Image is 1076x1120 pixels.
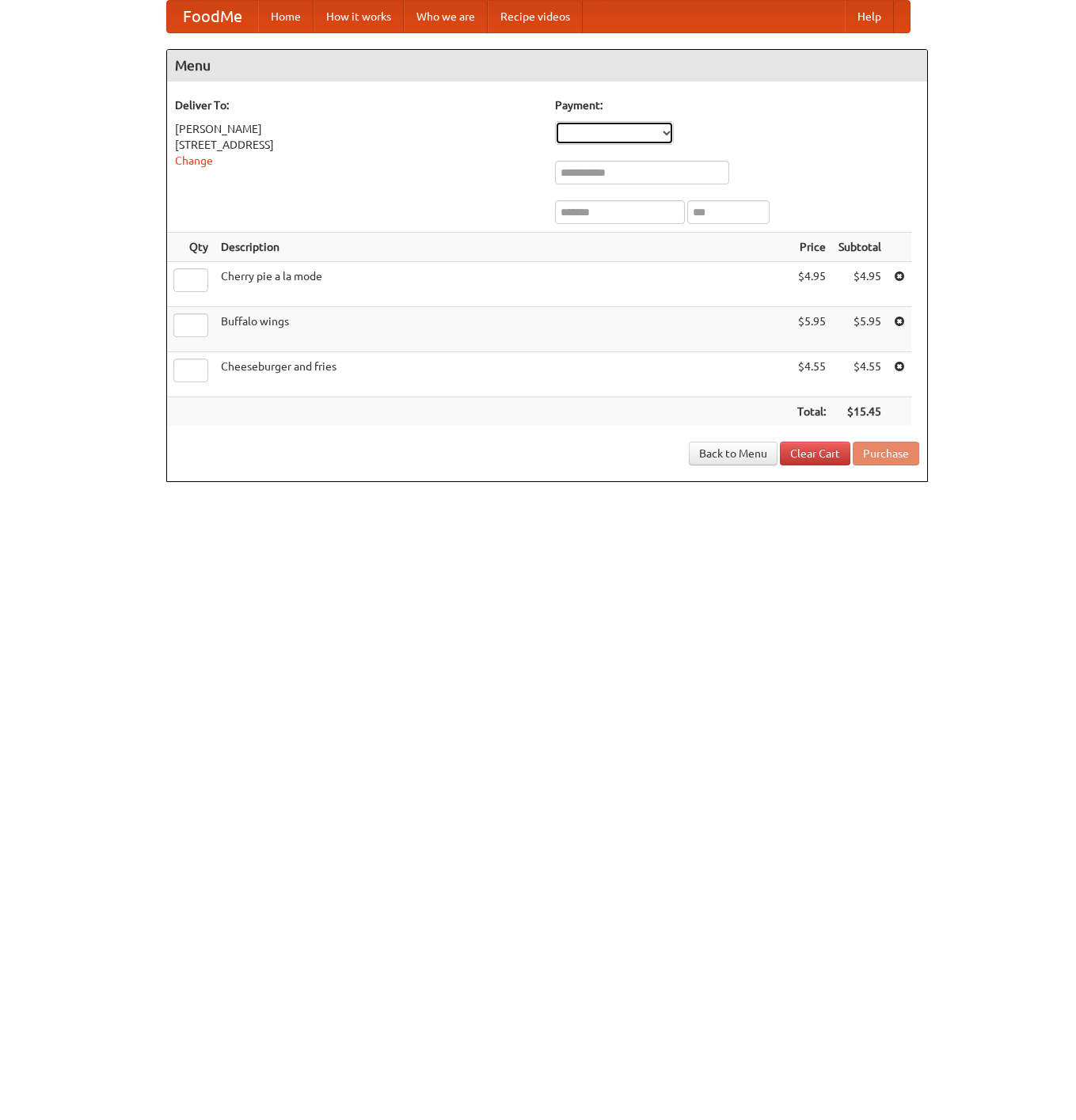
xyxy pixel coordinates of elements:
[791,397,832,427] th: Total:
[175,154,213,167] a: Change
[832,397,888,427] th: $15.45
[215,307,791,352] td: Buffalo wings
[555,97,919,113] h5: Payment:
[791,262,832,307] td: $4.95
[832,352,888,397] td: $4.55
[167,50,927,82] h4: Menu
[853,442,919,465] button: Purchase
[258,1,314,32] a: Home
[167,1,258,32] a: FoodMe
[832,233,888,262] th: Subtotal
[215,233,791,262] th: Description
[314,1,404,32] a: How it works
[791,352,832,397] td: $4.55
[791,307,832,352] td: $5.95
[791,233,832,262] th: Price
[175,121,539,137] div: [PERSON_NAME]
[832,262,888,307] td: $4.95
[175,97,539,113] h5: Deliver To:
[175,137,539,153] div: [STREET_ADDRESS]
[404,1,488,32] a: Who we are
[689,442,778,465] a: Back to Menu
[780,442,850,465] a: Clear Cart
[215,352,791,397] td: Cheeseburger and fries
[845,1,894,32] a: Help
[832,307,888,352] td: $5.95
[215,262,791,307] td: Cherry pie a la mode
[167,233,215,262] th: Qty
[488,1,583,32] a: Recipe videos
